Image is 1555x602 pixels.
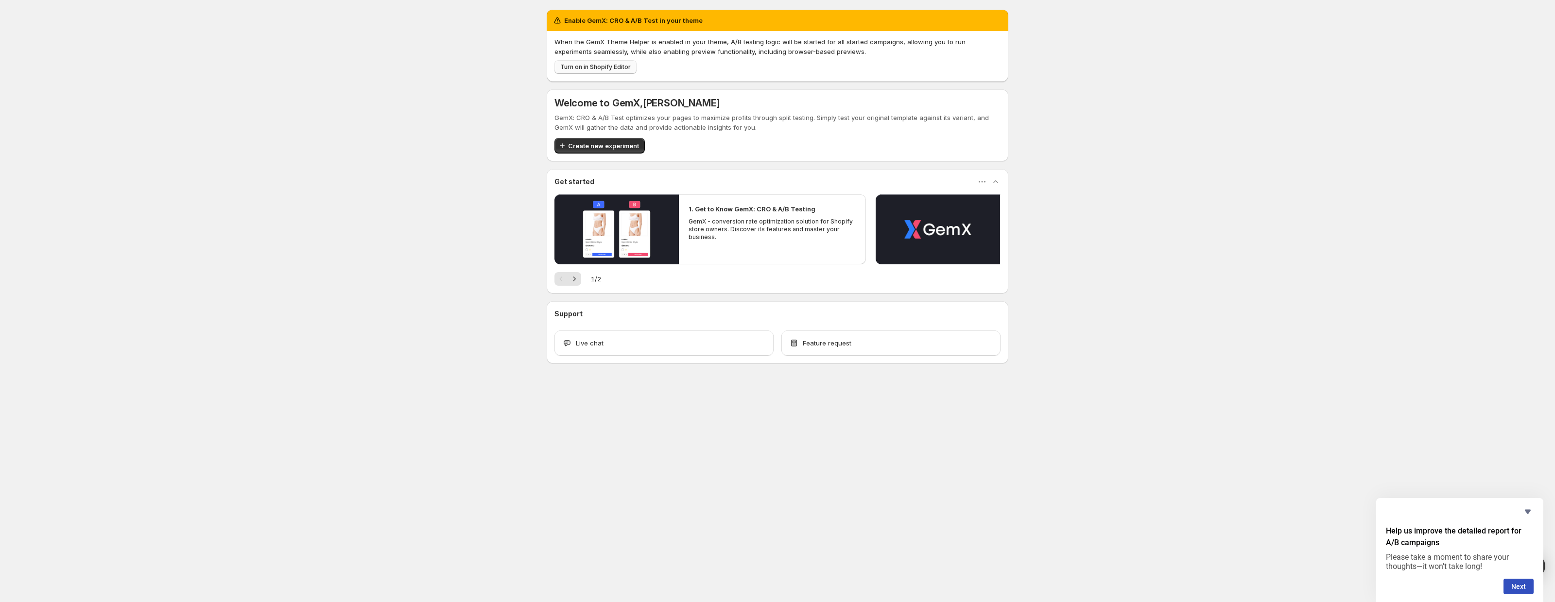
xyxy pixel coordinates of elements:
[554,194,679,264] button: Play video
[1386,506,1534,594] div: Help us improve the detailed report for A/B campaigns
[876,194,1000,264] button: Play video
[554,177,594,187] h3: Get started
[803,338,851,348] span: Feature request
[554,138,645,154] button: Create new experiment
[554,97,720,109] h5: Welcome to GemX
[1386,552,1534,571] p: Please take a moment to share your thoughts—it won’t take long!
[1503,579,1534,594] button: Next question
[568,272,581,286] button: Next
[568,141,639,151] span: Create new experiment
[554,60,637,74] button: Turn on in Shopify Editor
[576,338,604,348] span: Live chat
[554,113,1001,132] p: GemX: CRO & A/B Test optimizes your pages to maximize profits through split testing. Simply test ...
[1386,525,1534,549] h2: Help us improve the detailed report for A/B campaigns
[640,97,720,109] span: , [PERSON_NAME]
[564,16,703,25] h2: Enable GemX: CRO & A/B Test in your theme
[554,37,1001,56] p: When the GemX Theme Helper is enabled in your theme, A/B testing logic will be started for all st...
[1522,506,1534,517] button: Hide survey
[591,274,601,284] span: 1 / 2
[554,272,581,286] nav: Pagination
[560,63,631,71] span: Turn on in Shopify Editor
[554,309,583,319] h3: Support
[689,204,815,214] h2: 1. Get to Know GemX: CRO & A/B Testing
[689,218,856,241] p: GemX - conversion rate optimization solution for Shopify store owners. Discover its features and ...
